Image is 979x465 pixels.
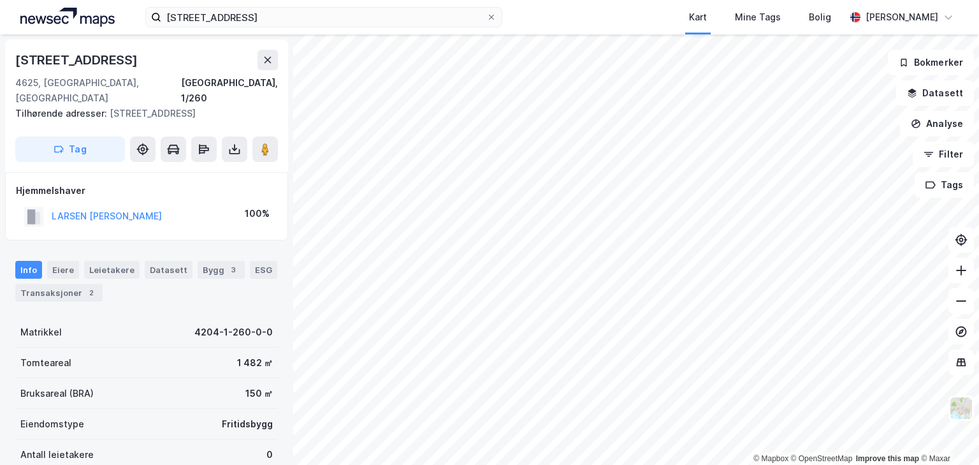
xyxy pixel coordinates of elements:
[856,454,919,463] a: Improve this map
[689,10,707,25] div: Kart
[915,172,974,198] button: Tags
[47,261,79,279] div: Eiere
[15,106,268,121] div: [STREET_ADDRESS]
[222,417,273,432] div: Fritidsbygg
[181,75,278,106] div: [GEOGRAPHIC_DATA], 1/260
[161,8,486,27] input: Søk på adresse, matrikkel, gårdeiere, leietakere eller personer
[84,261,140,279] div: Leietakere
[20,447,94,462] div: Antall leietakere
[809,10,831,25] div: Bolig
[913,142,974,167] button: Filter
[735,10,781,25] div: Mine Tags
[198,261,245,279] div: Bygg
[791,454,853,463] a: OpenStreetMap
[896,80,974,106] button: Datasett
[949,396,973,420] img: Z
[900,111,974,137] button: Analyse
[753,454,788,463] a: Mapbox
[194,325,273,340] div: 4204-1-260-0-0
[20,325,62,340] div: Matrikkel
[16,183,277,198] div: Hjemmelshaver
[888,50,974,75] button: Bokmerker
[237,355,273,371] div: 1 482 ㎡
[15,261,42,279] div: Info
[15,75,181,106] div: 4625, [GEOGRAPHIC_DATA], [GEOGRAPHIC_DATA]
[20,386,94,401] div: Bruksareal (BRA)
[85,286,98,299] div: 2
[15,108,110,119] span: Tilhørende adresser:
[915,404,979,465] div: Kontrollprogram for chat
[245,386,273,401] div: 150 ㎡
[250,261,277,279] div: ESG
[15,50,140,70] div: [STREET_ADDRESS]
[15,137,125,162] button: Tag
[227,263,240,276] div: 3
[266,447,273,462] div: 0
[20,8,115,27] img: logo.a4113a55bc3d86da70a041830d287a7e.svg
[866,10,938,25] div: [PERSON_NAME]
[20,417,84,432] div: Eiendomstype
[145,261,192,279] div: Datasett
[15,284,103,302] div: Transaksjoner
[20,355,71,371] div: Tomteareal
[915,404,979,465] iframe: Chat Widget
[245,206,270,221] div: 100%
